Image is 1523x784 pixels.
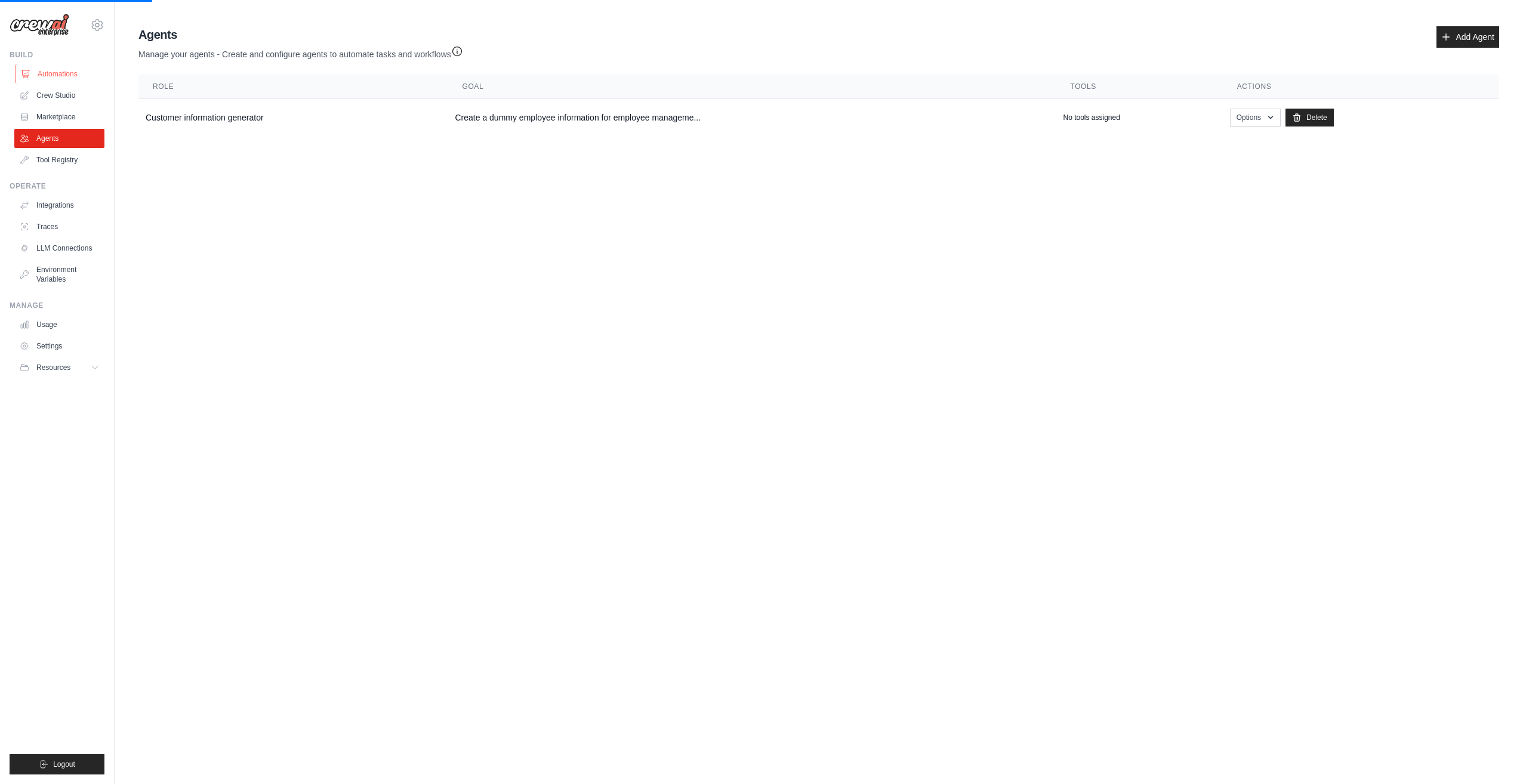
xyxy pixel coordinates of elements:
[10,181,104,191] div: Operate
[14,107,104,126] a: Marketplace
[10,301,104,310] div: Manage
[1230,109,1281,126] button: Options
[448,75,1056,99] th: Goal
[14,337,104,356] a: Settings
[138,43,463,60] p: Manage your agents - Create and configure agents to automate tasks and workflows
[138,26,463,43] h2: Agents
[138,75,448,99] th: Role
[14,260,104,289] a: Environment Variables
[14,150,104,169] a: Tool Registry
[14,315,104,334] a: Usage
[14,239,104,258] a: LLM Connections
[36,363,70,372] span: Resources
[1056,75,1222,99] th: Tools
[14,196,104,215] a: Integrations
[10,754,104,774] button: Logout
[10,14,69,36] img: Logo
[14,358,104,377] button: Resources
[138,99,448,137] td: Customer information generator
[1285,109,1334,126] a: Delete
[1063,113,1120,122] p: No tools assigned
[10,50,104,60] div: Build
[1223,75,1499,99] th: Actions
[53,760,75,769] span: Logout
[14,86,104,105] a: Crew Studio
[448,99,1056,137] td: Create a dummy employee information for employee manageme...
[14,217,104,236] a: Traces
[16,64,106,84] a: Automations
[1436,26,1499,48] a: Add Agent
[14,129,104,148] a: Agents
